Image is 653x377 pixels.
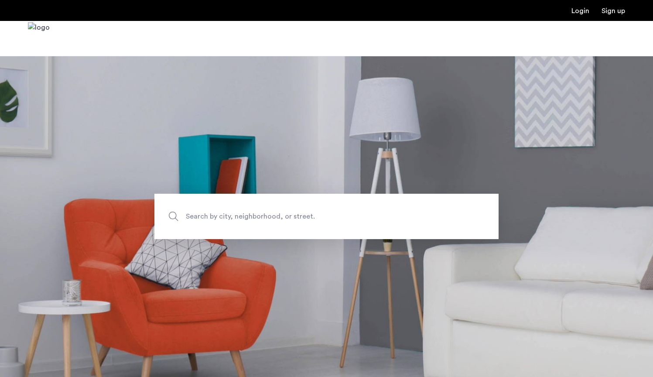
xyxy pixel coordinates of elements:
span: Search by city, neighborhood, or street. [186,211,427,223]
a: Login [571,7,589,14]
input: Apartment Search [154,194,499,239]
a: Registration [602,7,625,14]
a: Cazamio Logo [28,22,50,55]
img: logo [28,22,50,55]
